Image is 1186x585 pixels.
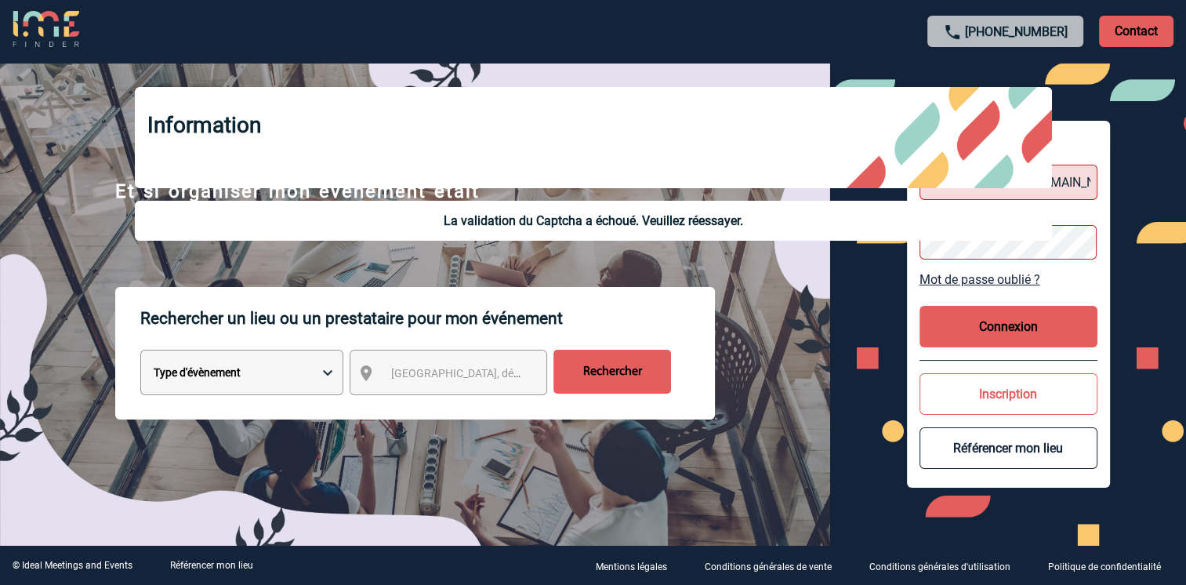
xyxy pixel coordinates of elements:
span: [GEOGRAPHIC_DATA], département, région... [391,367,609,380]
a: Référencer mon lieu [170,560,253,571]
button: Connexion [919,306,1097,347]
a: Politique de confidentialité [1035,558,1186,573]
a: [PHONE_NUMBER] [965,24,1068,39]
a: Mot de passe oublié ? [919,272,1097,287]
p: Rechercher un lieu ou un prestataire pour mon événement [140,287,715,350]
a: Mentions légales [583,558,692,573]
div: Information [135,87,1052,188]
p: Conditions générales d'utilisation [869,561,1010,572]
input: Rechercher [553,350,671,394]
a: Conditions générales de vente [692,558,857,573]
p: Conditions générales de vente [705,561,832,572]
div: © Ideal Meetings and Events [13,560,132,571]
button: Référencer mon lieu [919,427,1097,469]
p: Contact [1099,16,1173,47]
button: Inscription [919,373,1097,415]
div: La validation du Captcha a échoué. Veuillez réessayer. [147,213,1039,228]
p: Mentions légales [596,561,667,572]
p: Politique de confidentialité [1048,561,1161,572]
a: Conditions générales d'utilisation [857,558,1035,573]
img: call-24-px.png [943,23,962,42]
